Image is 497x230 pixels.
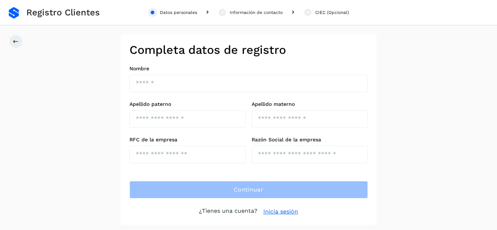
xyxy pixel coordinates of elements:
[129,181,368,199] button: Continuar
[252,101,368,107] label: Apellido materno
[230,9,283,16] div: Información de contacto
[129,43,368,57] h2: Completa datos de registro
[26,7,100,18] span: Registro Clientes
[252,137,368,143] label: Razón Social de la empresa
[129,101,246,107] label: Apellido paterno
[315,9,349,16] div: CIEC (Opcional)
[234,186,263,194] span: Continuar
[160,9,197,16] div: Datos personales
[129,66,368,72] label: Nombre
[199,207,257,216] p: ¿Tienes una cuenta?
[129,137,246,143] label: RFC de la empresa
[263,207,298,216] a: Inicia sesión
